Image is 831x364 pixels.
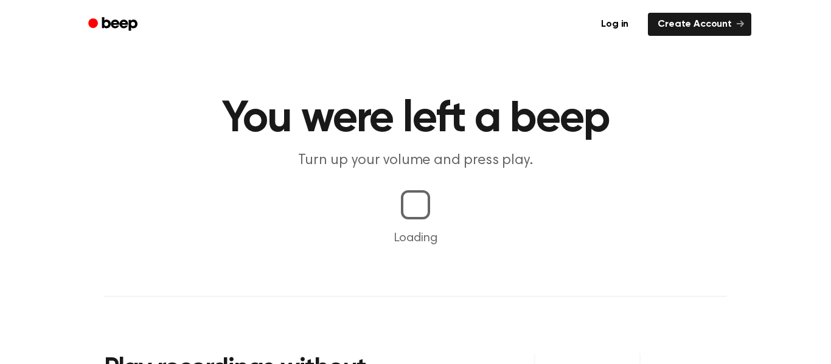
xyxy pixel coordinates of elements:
[80,13,148,36] a: Beep
[182,151,649,171] p: Turn up your volume and press play.
[15,229,816,247] p: Loading
[104,97,727,141] h1: You were left a beep
[648,13,751,36] a: Create Account
[589,10,641,38] a: Log in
